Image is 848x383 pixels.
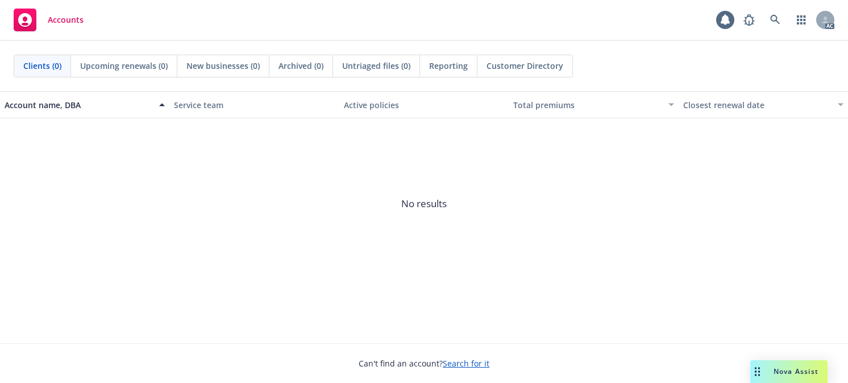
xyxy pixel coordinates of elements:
[359,357,489,369] span: Can't find an account?
[683,99,831,111] div: Closest renewal date
[344,99,504,111] div: Active policies
[679,91,848,118] button: Closest renewal date
[790,9,813,31] a: Switch app
[738,9,760,31] a: Report a Bug
[339,91,509,118] button: Active policies
[169,91,339,118] button: Service team
[278,60,323,72] span: Archived (0)
[509,91,678,118] button: Total premiums
[487,60,563,72] span: Customer Directory
[23,60,61,72] span: Clients (0)
[513,99,661,111] div: Total premiums
[186,60,260,72] span: New businesses (0)
[764,9,787,31] a: Search
[750,360,828,383] button: Nova Assist
[48,15,84,24] span: Accounts
[9,4,88,36] a: Accounts
[342,60,410,72] span: Untriaged files (0)
[80,60,168,72] span: Upcoming renewals (0)
[774,366,818,376] span: Nova Assist
[429,60,468,72] span: Reporting
[750,360,764,383] div: Drag to move
[5,99,152,111] div: Account name, DBA
[443,358,489,369] a: Search for it
[174,99,334,111] div: Service team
